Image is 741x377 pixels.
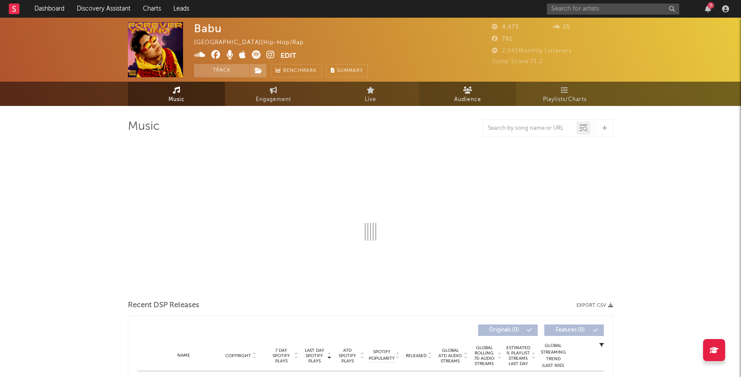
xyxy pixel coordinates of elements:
[281,50,296,61] button: Edit
[540,343,566,369] div: Global Streaming Trend (Last 60D)
[454,94,481,105] span: Audience
[168,94,185,105] span: Music
[303,348,326,364] span: Last Day Spotify Plays
[506,345,530,366] span: Estimated % Playlist Streams Last Day
[155,352,213,359] div: Name
[553,24,570,30] span: 25
[544,324,604,336] button: Features(0)
[516,82,613,106] a: Playlists/Charts
[492,59,543,64] span: Jump Score: 71.2
[478,324,538,336] button: Originals(0)
[225,82,322,106] a: Engagement
[492,36,513,42] span: 781
[194,38,314,48] div: [GEOGRAPHIC_DATA] | Hip-Hop/Rap
[576,303,613,308] button: Export CSV
[194,22,222,35] div: Babu
[492,24,519,30] span: 4,473
[492,48,572,54] span: 2,041 Monthly Listeners
[256,94,291,105] span: Engagement
[336,348,359,364] span: ATD Spotify Plays
[283,66,317,76] span: Benchmark
[547,4,679,15] input: Search for artists
[326,64,368,77] button: Summary
[365,94,376,105] span: Live
[269,348,293,364] span: 7 Day Spotify Plays
[438,348,462,364] span: Global ATD Audio Streams
[550,328,591,333] span: Features ( 0 )
[483,125,576,132] input: Search by song name or URL
[337,68,363,73] span: Summary
[472,345,496,366] span: Global Rolling 7D Audio Streams
[419,82,516,106] a: Audience
[322,82,419,106] a: Live
[194,64,249,77] button: Track
[705,5,711,12] button: 7
[484,328,524,333] span: Originals ( 0 )
[271,64,322,77] a: Benchmark
[543,94,587,105] span: Playlists/Charts
[707,2,714,9] div: 7
[369,349,395,362] span: Spotify Popularity
[406,353,427,358] span: Released
[128,82,225,106] a: Music
[128,300,199,311] span: Recent DSP Releases
[225,353,251,358] span: Copyright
